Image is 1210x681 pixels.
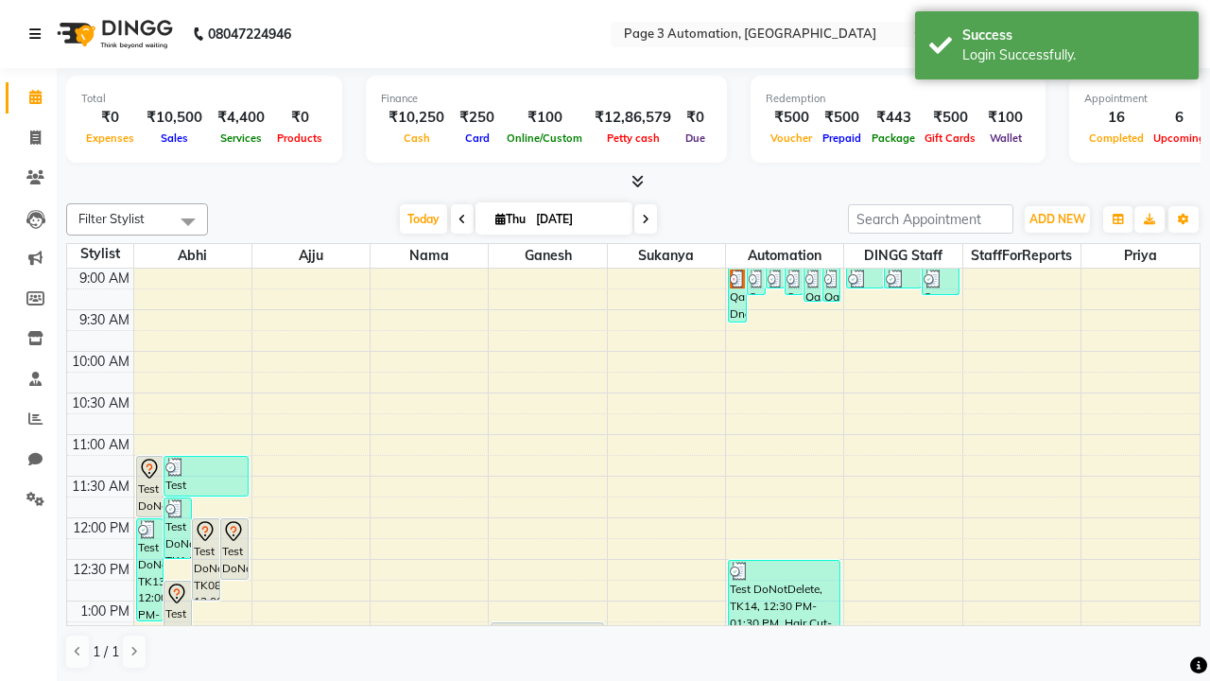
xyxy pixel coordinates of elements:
div: 11:00 AM [68,435,133,455]
div: Qa Dnd2, TK19, 08:45 AM-09:15 AM, Hair cut Below 12 years (Boy) [767,269,784,288]
input: 2025-09-04 [530,205,625,234]
span: Completed [1084,131,1149,145]
span: Automation [726,244,843,268]
div: Test DoNotDelete, TK06, 12:00 PM-12:45 PM, Hair Cut-Men [221,519,248,579]
span: ADD NEW [1029,212,1085,226]
div: Test DoNotDelete, TK12, 11:15 AM-11:45 AM, Hair Cut By Expert-Men [164,457,247,496]
div: 9:00 AM [76,269,133,288]
div: ₹250 [452,107,502,129]
div: ₹0 [272,107,327,129]
span: Card [460,131,494,145]
button: ADD NEW [1025,206,1090,233]
div: Test DoNotDelete, TK09, 11:15 AM-12:00 PM, Hair Cut-Men [137,457,164,516]
span: Cash [399,131,435,145]
div: 12:30 PM [69,560,133,580]
span: Services [216,131,267,145]
div: Qa Dnd2, TK18, 08:25 AM-09:40 AM, Hair Cut By Expert-Men,Hair Cut-Men [729,269,746,322]
div: Total [81,91,327,107]
b: 08047224946 [208,8,291,61]
div: 6 [1149,107,1210,129]
div: 1:00 PM [77,602,133,621]
div: Qa Dnd2, TK20, 08:45 AM-09:15 AM, Hair Cut By Expert-Men [847,269,883,288]
div: Finance [381,91,712,107]
input: Search Appointment [848,204,1013,234]
div: 12:00 PM [69,518,133,538]
span: Priya [1081,244,1200,268]
div: ₹500 [920,107,980,129]
span: Upcoming [1149,131,1210,145]
div: Test DoNotDelete, TK07, 12:45 PM-01:45 PM, Hair Cut-Women [164,582,191,662]
span: Online/Custom [502,131,587,145]
div: ₹100 [980,107,1030,129]
div: Qa Dnd2, TK21, 08:45 AM-09:15 AM, Hair Cut By Expert-Men [885,269,921,288]
span: Petty cash [602,131,665,145]
span: Products [272,131,327,145]
div: ₹500 [817,107,867,129]
span: Thu [491,212,530,226]
div: 11:30 AM [68,477,133,497]
span: Package [867,131,920,145]
div: Qa Dnd2, TK24, 08:50 AM-09:20 AM, Hair Cut By Expert-Men [786,269,803,294]
div: ₹100 [502,107,587,129]
div: Login Successfully. [962,45,1184,65]
div: ₹12,86,579 [587,107,679,129]
div: Qa Dnd2, TK22, 08:50 AM-09:20 AM, Hair cut Below 12 years (Boy) [923,269,959,294]
div: Redemption [766,91,1030,107]
div: Qa Dnd2, TK25, 08:55 AM-09:25 AM, Hair Cut By Expert-Men [804,269,821,301]
div: ₹4,400 [210,107,272,129]
span: Ajju [252,244,370,268]
div: Stylist [67,244,133,264]
div: Test DoNotDelete, TK14, 12:30 PM-01:30 PM, Hair Cut-Women [729,561,839,641]
div: 10:30 AM [68,393,133,413]
div: 16 [1084,107,1149,129]
div: ₹10,500 [139,107,210,129]
span: 1 / 1 [93,642,119,662]
div: 9:30 AM [76,310,133,330]
div: ₹500 [766,107,817,129]
div: Qa Dnd2, TK26, 08:55 AM-09:25 AM, Hair Cut By Expert-Men [823,269,840,301]
span: Today [400,204,447,234]
div: ₹0 [81,107,139,129]
span: Nama [371,244,488,268]
span: Filter Stylist [78,211,145,226]
div: ₹443 [867,107,920,129]
span: Gift Cards [920,131,980,145]
div: Test DoNotDelete, TK13, 12:00 PM-01:15 PM, Hair Cut-Men,Hair Cut By Expert-Men [137,519,164,620]
span: Expenses [81,131,139,145]
div: Success [962,26,1184,45]
div: ₹0 [679,107,712,129]
div: Qa Dnd2, TK23, 08:25 AM-09:20 AM, Special Hair Wash- Men [748,269,765,294]
span: Sukanya [608,244,725,268]
span: Prepaid [818,131,866,145]
span: Due [681,131,710,145]
span: StaffForReports [963,244,1080,268]
span: DINGG Staff [844,244,961,268]
img: logo [48,8,178,61]
span: Voucher [766,131,817,145]
span: Ganesh [489,244,606,268]
span: Abhi [134,244,251,268]
div: 10:00 AM [68,352,133,372]
span: Sales [156,131,193,145]
div: Test DoNotDelete, TK08, 12:00 PM-01:00 PM, Hair Cut-Women [193,519,219,600]
div: ₹10,250 [381,107,452,129]
div: Test DoNotDelete, TK14, 11:45 AM-12:30 PM, Hair Cut-Men [164,498,191,558]
span: Wallet [985,131,1027,145]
